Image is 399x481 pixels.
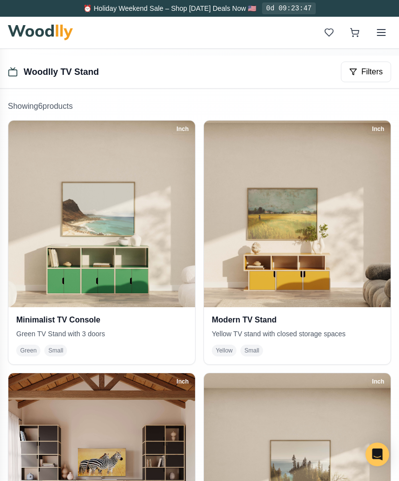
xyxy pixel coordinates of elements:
h3: Modern TV Stand [212,315,383,325]
p: Green TV Stand with 3 doors [16,329,187,339]
span: Filters [361,66,383,78]
div: 0d 09:23:47 [262,2,315,14]
img: Modern TV Stand [204,121,391,307]
span: Green [16,345,40,356]
h3: Minimalist TV Console [16,315,187,325]
p: Showing 6 product s [8,100,391,112]
span: Yellow [212,345,236,356]
div: Inch [367,376,389,387]
button: Filters [341,62,391,82]
a: Woodlly TV Stand [24,67,99,77]
span: ⏰ Holiday Weekend Sale – Shop [DATE] Deals Now 🇺🇸 [83,4,256,12]
span: Small [44,345,67,356]
p: Yellow TV stand with closed storage spaces [212,329,383,339]
div: Inch [172,376,193,387]
img: Minimalist TV Console [8,121,195,307]
div: Inch [172,124,193,134]
div: Inch [367,124,389,134]
span: Small [240,345,263,356]
img: Woodlly [8,25,73,40]
div: Open Intercom Messenger [366,443,389,466]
